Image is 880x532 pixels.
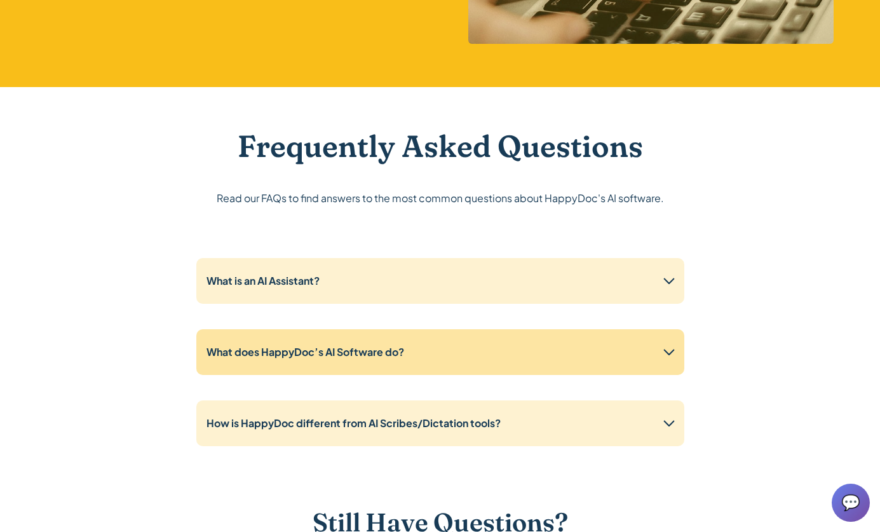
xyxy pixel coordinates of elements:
[206,416,501,430] strong: How is HappyDoc different from AI Scribes/Dictation tools?
[238,128,643,165] h2: Frequently Asked Questions
[206,345,404,358] strong: What does HappyDoc’s AI Software do?
[217,189,664,207] p: Read our FAQs to find answers to the most common questions about HappyDoc's AI software.
[206,274,320,287] strong: What is an AI Assistant?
